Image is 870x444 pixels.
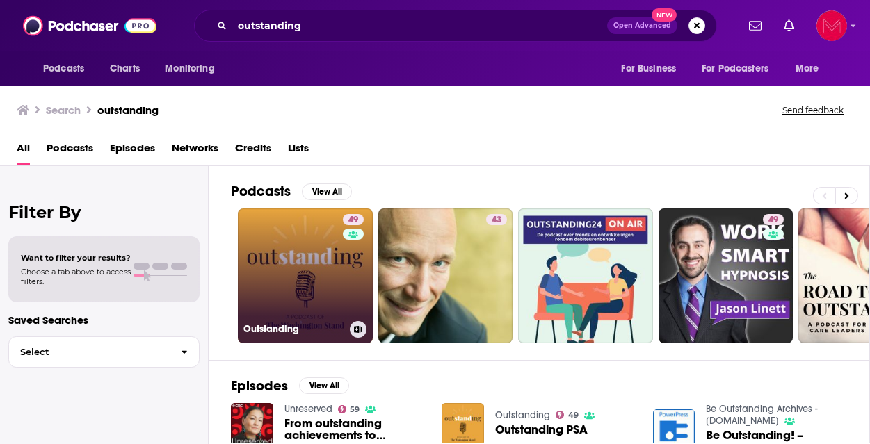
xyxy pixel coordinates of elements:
[611,56,693,82] button: open menu
[816,10,847,41] img: User Profile
[343,214,364,225] a: 49
[110,59,140,79] span: Charts
[348,213,358,227] span: 49
[556,411,579,419] a: 49
[652,8,677,22] span: New
[231,183,352,200] a: PodcastsView All
[288,137,309,165] a: Lists
[796,59,819,79] span: More
[21,253,131,263] span: Want to filter your results?
[284,403,332,415] a: Unreserved
[21,267,131,286] span: Choose a tab above to access filters.
[33,56,102,82] button: open menu
[238,208,373,343] a: 49Outstanding
[621,59,676,79] span: For Business
[235,137,271,165] a: Credits
[338,405,360,413] a: 59
[378,208,513,343] a: 43
[231,377,288,395] h2: Episodes
[768,213,778,227] span: 49
[568,412,579,418] span: 49
[778,104,848,116] button: Send feedback
[486,214,507,225] a: 43
[243,323,344,335] h3: Outstanding
[43,59,84,79] span: Podcasts
[47,137,93,165] a: Podcasts
[165,59,214,79] span: Monitoring
[659,208,794,343] a: 49
[8,336,200,368] button: Select
[23,13,156,39] img: Podchaser - Follow, Share and Rate Podcasts
[8,202,200,222] h2: Filter By
[492,213,501,227] span: 43
[46,104,81,117] h3: Search
[350,406,360,413] span: 59
[613,22,671,29] span: Open Advanced
[495,409,550,421] a: Outstanding
[816,10,847,41] button: Show profile menu
[110,137,155,165] a: Episodes
[101,56,148,82] a: Charts
[778,14,800,38] a: Show notifications dropdown
[9,347,170,356] span: Select
[763,214,784,225] a: 49
[194,10,717,42] div: Search podcasts, credits, & more...
[786,56,837,82] button: open menu
[302,183,352,200] button: View All
[743,14,767,38] a: Show notifications dropdown
[231,183,291,200] h2: Podcasts
[172,137,218,165] a: Networks
[284,418,426,441] a: From outstanding achievements to outstanding careers
[702,59,768,79] span: For Podcasters
[97,104,159,117] h3: outstanding
[155,56,232,82] button: open menu
[8,313,200,327] p: Saved Searches
[607,17,677,34] button: Open AdvancedNew
[693,56,789,82] button: open menu
[17,137,30,165] a: All
[495,424,588,436] a: Outstanding PSA
[706,403,818,427] a: Be Outstanding Archives - WebTalkRadio.net
[816,10,847,41] span: Logged in as Pamelamcclure
[299,377,349,394] button: View All
[231,377,349,395] a: EpisodesView All
[232,15,607,37] input: Search podcasts, credits, & more...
